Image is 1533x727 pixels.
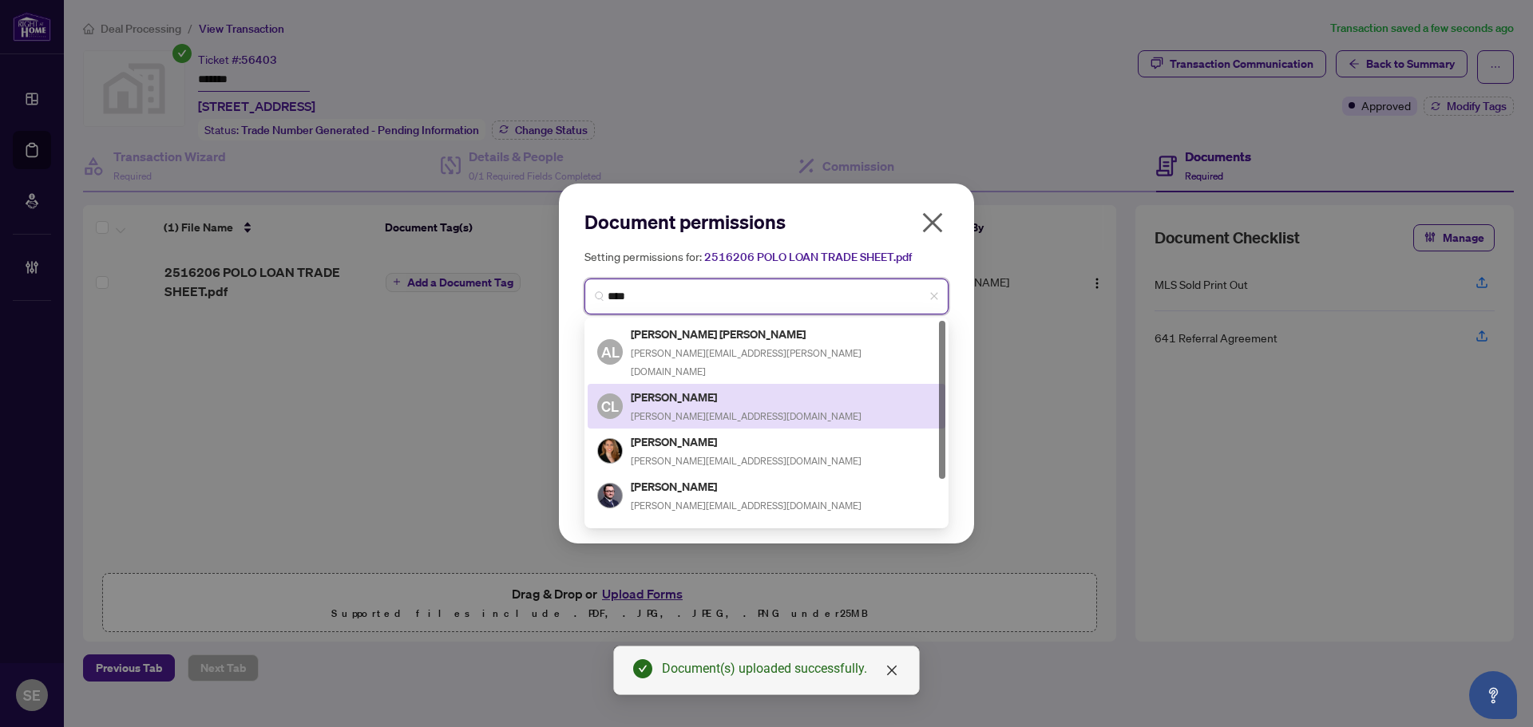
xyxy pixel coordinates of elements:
h5: [PERSON_NAME] [631,433,862,451]
a: Close [883,662,901,679]
h5: [PERSON_NAME] [631,477,862,496]
span: close [920,210,945,235]
span: [PERSON_NAME][EMAIL_ADDRESS][DOMAIN_NAME] [631,500,862,512]
span: close [885,664,898,677]
img: Profile Icon [598,484,622,508]
span: [PERSON_NAME][EMAIL_ADDRESS][DOMAIN_NAME] [631,410,862,422]
h5: Setting permissions for: [584,247,949,266]
h5: [PERSON_NAME] [631,388,862,406]
h5: [PERSON_NAME] [PERSON_NAME] [631,325,936,343]
img: search_icon [595,291,604,301]
span: close [929,291,939,301]
span: AL [601,341,620,363]
span: [PERSON_NAME][EMAIL_ADDRESS][PERSON_NAME][DOMAIN_NAME] [631,347,862,377]
div: Document(s) uploaded successfully. [662,659,900,678]
h5: [PERSON_NAME] [631,522,862,540]
span: 2516206 POLO LOAN TRADE SHEET.pdf [704,250,912,264]
img: Profile Icon [598,439,622,463]
span: check-circle [633,659,652,678]
h2: Document permissions [584,209,949,235]
button: Open asap [1469,671,1517,719]
span: CL [601,395,619,417]
span: [PERSON_NAME][EMAIL_ADDRESS][DOMAIN_NAME] [631,455,862,467]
